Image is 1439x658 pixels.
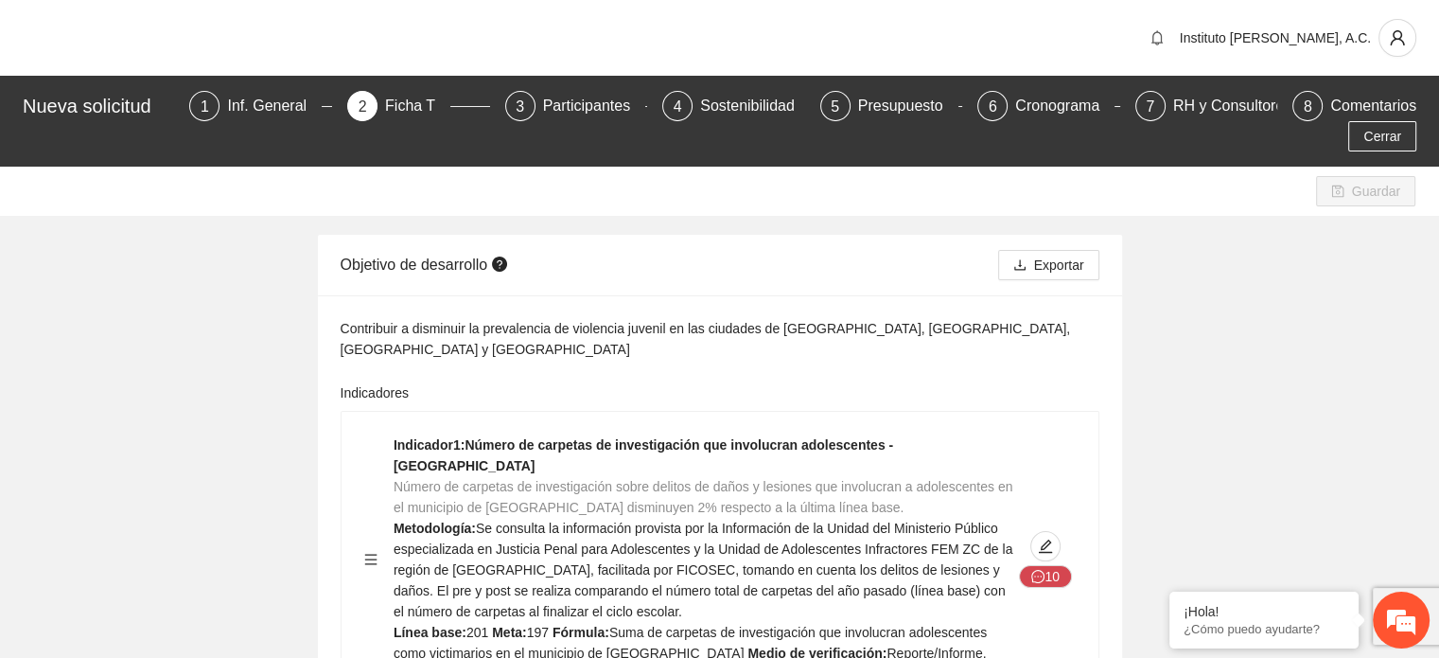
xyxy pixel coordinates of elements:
[831,98,839,115] span: 5
[700,91,810,121] div: Sostenibilidad
[858,91,958,121] div: Presupuesto
[227,91,322,121] div: Inf. General
[110,219,261,410] span: Estamos en línea.
[1013,258,1027,274] span: download
[492,625,527,640] strong: Meta:
[201,98,209,115] span: 1
[359,98,367,115] span: 2
[394,479,1013,515] span: Número de carpetas de investigación sobre delitos de daños y lesiones que involucran a adolescent...
[1173,91,1307,121] div: RH y Consultores
[1031,539,1060,554] span: edit
[1143,30,1171,45] span: bell
[1146,98,1154,115] span: 7
[662,91,805,121] div: 4Sostenibilidad
[543,91,646,121] div: Participantes
[527,625,549,640] span: 197
[989,98,997,115] span: 6
[674,98,682,115] span: 4
[1292,91,1416,121] div: 8Comentarios
[553,625,609,640] strong: Fórmula:
[1363,126,1401,147] span: Cerrar
[1180,30,1371,45] span: Instituto [PERSON_NAME], A.C.
[1031,570,1044,585] span: message
[1142,23,1172,53] button: bell
[341,382,409,403] label: Indicadores
[1184,604,1344,619] div: ¡Hola!
[364,553,377,566] span: menu
[341,257,512,273] span: Objetivo de desarrollo
[394,437,893,473] strong: Indicador 1 : Número de carpetas de investigación que involucran adolescentes - [GEOGRAPHIC_DATA]
[1015,91,1114,121] div: Cronograma
[385,91,450,121] div: Ficha T
[310,9,356,55] div: Minimizar ventana de chat en vivo
[341,318,1099,360] div: Contribuir a disminuir la prevalencia de violencia juvenil en las ciudades de [GEOGRAPHIC_DATA], ...
[977,91,1120,121] div: 6Cronograma
[189,91,332,121] div: 1Inf. General
[1379,29,1415,46] span: user
[1034,255,1084,276] span: Exportar
[394,521,476,536] strong: Metodología:
[23,91,178,121] div: Nueva solicitud
[1135,91,1278,121] div: 7RH y Consultores
[394,625,466,640] strong: Línea base:
[1348,121,1416,151] button: Cerrar
[466,625,488,640] span: 201
[394,521,1012,619] span: Se consulta la información provista por la Información de la Unidad del Ministerio Público especi...
[1184,622,1344,636] p: ¿Cómo puedo ayudarte?
[98,97,318,121] div: Chatee con nosotros ahora
[1330,91,1416,121] div: Comentarios
[1316,176,1415,206] button: saveGuardar
[1378,19,1416,57] button: user
[1019,565,1072,588] button: message10
[516,98,524,115] span: 3
[820,91,963,121] div: 5Presupuesto
[1030,531,1061,561] button: edit
[9,449,360,515] textarea: Escriba su mensaje y pulse “Intro”
[492,257,507,272] span: question-circle
[505,91,648,121] div: 3Participantes
[998,250,1099,280] button: downloadExportar
[1304,98,1312,115] span: 8
[347,91,490,121] div: 2Ficha T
